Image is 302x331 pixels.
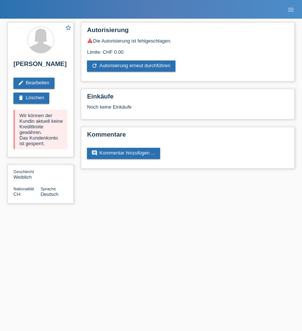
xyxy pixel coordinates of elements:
i: refresh [91,63,97,69]
i: edit [18,80,24,86]
i: star_border [65,24,72,31]
h2: Einkäufe [87,93,289,104]
span: Sprache [41,187,56,191]
a: menu [283,7,298,12]
i: warning [87,38,93,44]
span: Nationalität [13,187,34,191]
span: Schweiz [13,191,21,197]
h2: [PERSON_NAME] [13,60,68,72]
div: Wir können der Kundin aktuell keine Kreditlimite gewähren. Das Kundenkonto ist gesperrt. [13,110,68,149]
span: Deutsch [41,191,59,197]
a: deleteLöschen [13,93,49,104]
div: Weiblich [13,169,41,180]
a: star_border [65,24,72,32]
i: menu [287,6,295,13]
div: Limite: CHF 0.00 [87,44,289,55]
div: Noch keine Einkäufe [87,104,289,115]
a: refreshAutorisierung erneut durchführen [87,60,175,72]
i: comment [91,150,97,156]
a: commentKommentar hinzufügen ... [87,148,160,159]
a: editBearbeiten [13,78,55,89]
h2: Autorisierung [87,26,289,38]
h2: Kommentare [87,131,289,142]
span: Geschlecht [13,169,34,174]
i: delete [18,95,24,101]
div: Die Autorisierung ist fehlgeschlagen. [87,38,289,44]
